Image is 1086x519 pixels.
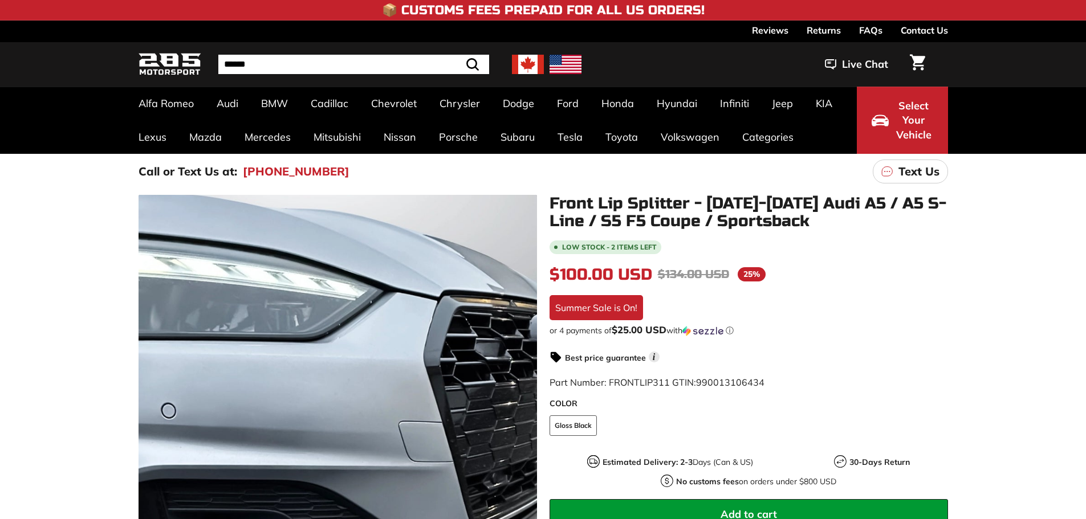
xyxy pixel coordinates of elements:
[676,476,836,488] p: on orders under $800 USD
[857,87,948,154] button: Select Your Vehicle
[550,195,948,230] h1: Front Lip Splitter - [DATE]-[DATE] Audi A5 / A5 S-Line / S5 F5 Coupe / Sportsback
[898,163,939,180] p: Text Us
[360,87,428,120] a: Chevrolet
[696,377,764,388] span: 990013106434
[649,120,731,154] a: Volkswagen
[590,87,645,120] a: Honda
[901,21,948,40] a: Contact Us
[658,267,729,281] span: $134.00 USD
[550,295,643,320] div: Summer Sale is On!
[243,163,349,180] a: [PHONE_NUMBER]
[603,456,753,468] p: Days (Can & US)
[645,87,709,120] a: Hyundai
[178,120,233,154] a: Mazda
[594,120,649,154] a: Toyota
[546,120,594,154] a: Tesla
[760,87,804,120] a: Jeep
[550,398,948,410] label: COLOR
[489,120,546,154] a: Subaru
[859,21,882,40] a: FAQs
[731,120,805,154] a: Categories
[372,120,428,154] a: Nissan
[382,3,705,17] h4: 📦 Customs Fees Prepaid for All US Orders!
[428,120,489,154] a: Porsche
[127,120,178,154] a: Lexus
[218,55,489,74] input: Search
[428,87,491,120] a: Chrysler
[491,87,546,120] a: Dodge
[565,353,646,363] strong: Best price guarantee
[550,325,948,336] div: or 4 payments of with
[562,244,657,251] span: Low stock - 2 items left
[676,476,739,487] strong: No customs fees
[299,87,360,120] a: Cadillac
[873,160,948,183] a: Text Us
[546,87,590,120] a: Ford
[849,457,910,467] strong: 30-Days Return
[612,324,666,336] span: $25.00 USD
[205,87,250,120] a: Audi
[302,120,372,154] a: Mitsubishi
[903,45,932,84] a: Cart
[250,87,299,120] a: BMW
[804,87,844,120] a: KIA
[752,21,788,40] a: Reviews
[649,352,660,362] span: i
[139,51,201,78] img: Logo_285_Motorsport_areodynamics_components
[807,21,841,40] a: Returns
[550,265,652,284] span: $100.00 USD
[233,120,302,154] a: Mercedes
[709,87,760,120] a: Infiniti
[127,87,205,120] a: Alfa Romeo
[603,457,693,467] strong: Estimated Delivery: 2-3
[139,163,237,180] p: Call or Text Us at:
[550,377,764,388] span: Part Number: FRONTLIP311 GTIN:
[894,99,933,142] span: Select Your Vehicle
[810,50,903,79] button: Live Chat
[550,325,948,336] div: or 4 payments of$25.00 USDwithSezzle Click to learn more about Sezzle
[738,267,766,281] span: 25%
[682,326,723,336] img: Sezzle
[842,57,888,72] span: Live Chat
